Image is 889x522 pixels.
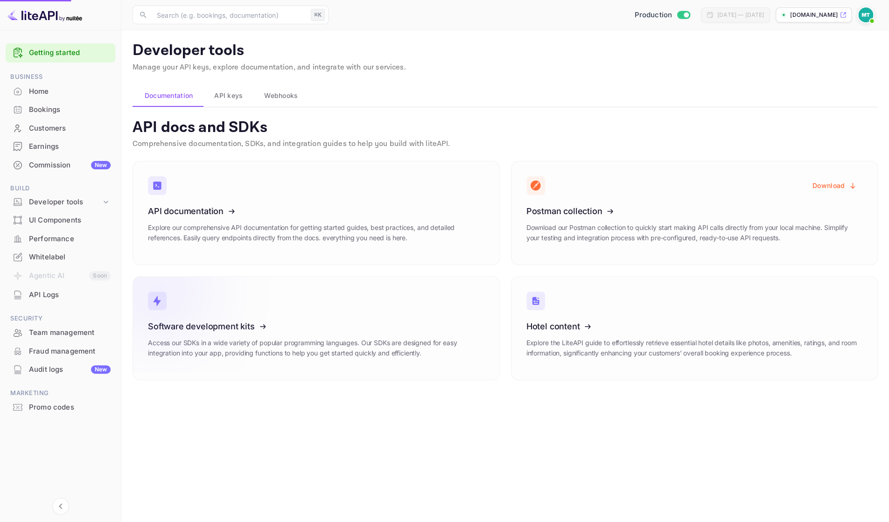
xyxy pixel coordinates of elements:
div: Fraud management [29,346,111,357]
span: Marketing [6,388,115,398]
a: API documentationExplore our comprehensive API documentation for getting started guides, best pra... [133,161,500,265]
h3: Postman collection [526,206,863,216]
h3: Software development kits [148,321,484,331]
span: Documentation [145,90,193,101]
p: Manage your API keys, explore documentation, and integrate with our services. [133,62,878,73]
p: Access our SDKs in a wide variety of popular programming languages. Our SDKs are designed for eas... [148,338,484,358]
div: Promo codes [6,398,115,417]
div: Home [6,83,115,101]
a: Software development kitsAccess our SDKs in a wide variety of popular programming languages. Our ... [133,276,500,380]
a: Team management [6,324,115,341]
a: Performance [6,230,115,247]
div: Bookings [6,101,115,119]
a: Promo codes [6,398,115,416]
div: Getting started [6,43,115,63]
div: New [91,161,111,169]
div: Commission [29,160,111,171]
div: Home [29,86,111,97]
a: Earnings [6,138,115,155]
div: Earnings [29,141,111,152]
p: [DOMAIN_NAME] [790,11,838,19]
a: UI Components [6,211,115,229]
span: Production [634,10,672,21]
div: Performance [6,230,115,248]
h3: Hotel content [526,321,863,331]
div: ⌘K [311,9,325,21]
a: CommissionNew [6,156,115,174]
p: Explore the LiteAPI guide to effortlessly retrieve essential hotel details like photos, amenities... [526,338,863,358]
div: Whitelabel [6,248,115,266]
button: Collapse navigation [52,498,69,515]
div: Developer tools [6,194,115,210]
h3: API documentation [148,206,484,216]
div: account-settings tabs [133,84,878,107]
p: Explore our comprehensive API documentation for getting started guides, best practices, and detai... [148,223,484,243]
div: Bookings [29,104,111,115]
p: API docs and SDKs [133,118,878,137]
a: Bookings [6,101,115,118]
a: Whitelabel [6,248,115,265]
div: [DATE] — [DATE] [717,11,764,19]
div: UI Components [29,215,111,226]
div: Customers [6,119,115,138]
button: Download [807,177,862,195]
img: LiteAPI logo [7,7,82,22]
span: Webhooks [264,90,298,101]
div: Performance [29,234,111,244]
p: Comprehensive documentation, SDKs, and integration guides to help you build with liteAPI. [133,139,878,150]
div: Whitelabel [29,252,111,263]
div: Promo codes [29,402,111,413]
div: Switch to Sandbox mode [630,10,693,21]
a: Home [6,83,115,100]
span: Business [6,72,115,82]
div: Team management [6,324,115,342]
a: Getting started [29,48,111,58]
div: Fraud management [6,342,115,361]
a: Hotel contentExplore the LiteAPI guide to effortlessly retrieve essential hotel details like phot... [511,276,878,380]
div: Audit logs [29,364,111,375]
div: Customers [29,123,111,134]
div: Audit logsNew [6,361,115,379]
div: New [91,365,111,374]
div: API Logs [29,290,111,300]
input: Search (e.g. bookings, documentation) [151,6,307,24]
span: API keys [214,90,243,101]
a: Customers [6,119,115,137]
a: API Logs [6,286,115,303]
img: Marcin Teodoru [858,7,873,22]
a: Fraud management [6,342,115,360]
span: Build [6,183,115,194]
div: API Logs [6,286,115,304]
div: Developer tools [29,197,101,208]
span: Security [6,313,115,324]
div: Team management [29,327,111,338]
p: Developer tools [133,42,878,60]
a: Audit logsNew [6,361,115,378]
p: Download our Postman collection to quickly start making API calls directly from your local machin... [526,223,863,243]
div: Earnings [6,138,115,156]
